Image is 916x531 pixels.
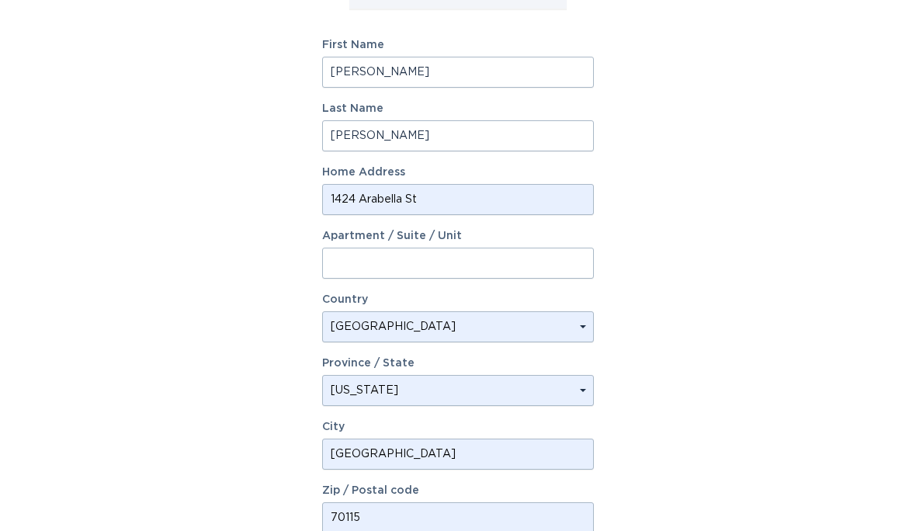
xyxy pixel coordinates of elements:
label: Last Name [322,103,594,114]
label: Apartment / Suite / Unit [322,231,594,241]
label: Country [322,294,368,305]
label: Zip / Postal code [322,485,594,496]
label: Home Address [322,167,594,178]
label: Province / State [322,358,415,369]
label: First Name [322,40,594,50]
label: City [322,422,594,432]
